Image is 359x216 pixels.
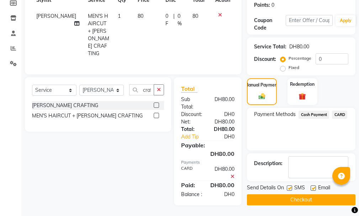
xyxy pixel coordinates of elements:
[247,184,284,193] span: Send Details On
[208,96,240,111] div: DH80.00
[176,141,240,149] div: Payable:
[318,184,330,193] span: Email
[299,111,329,119] span: Cash Payment
[208,118,240,126] div: DH80.00
[173,12,175,27] span: |
[245,82,279,88] label: Manual Payment
[332,111,347,119] span: CARD
[290,81,315,88] label: Redemption
[289,55,311,62] label: Percentage
[32,112,143,120] div: MEN'S HAIRCUT + [PERSON_NAME] CRAFTING
[176,111,208,118] div: Discount:
[254,43,286,51] div: Service Total:
[254,1,270,9] div: Points:
[88,13,109,57] span: MEN'S HAIRCUT + [PERSON_NAME] CRAFTING
[205,181,240,189] div: DH80.00
[271,1,274,9] div: 0
[176,165,208,180] div: CARD
[178,12,184,27] span: 0 %
[181,159,234,165] div: Payments
[296,92,308,101] img: _gift.svg
[176,133,213,141] a: Add Tip
[176,118,208,126] div: Net:
[247,194,355,205] button: Checkout
[289,64,299,71] label: Fixed
[176,96,208,111] div: Sub Total:
[289,43,309,51] div: DH80.00
[336,15,356,26] button: Apply
[208,126,240,133] div: DH80.00
[213,133,240,141] div: DH0
[254,111,296,118] span: Payment Methods
[36,13,76,19] span: [PERSON_NAME]
[208,111,240,118] div: DH0
[294,184,305,193] span: SMS
[208,165,240,180] div: DH80.00
[208,191,240,198] div: DH0
[138,13,143,19] span: 80
[181,85,197,93] span: Total
[286,15,333,26] input: Enter Offer / Coupon Code
[176,149,240,158] div: DH80.00
[129,84,154,95] input: Search or Scan
[192,13,198,19] span: 80
[32,102,98,109] div: [PERSON_NAME] CRAFTING
[118,13,121,19] span: 1
[257,93,267,100] img: _cash.svg
[176,181,205,189] div: Paid:
[176,191,208,198] div: Balance :
[165,12,171,27] span: 0 F
[254,56,276,63] div: Discount:
[254,160,283,167] div: Description:
[254,17,285,32] div: Coupon Code
[176,126,208,133] div: Total:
